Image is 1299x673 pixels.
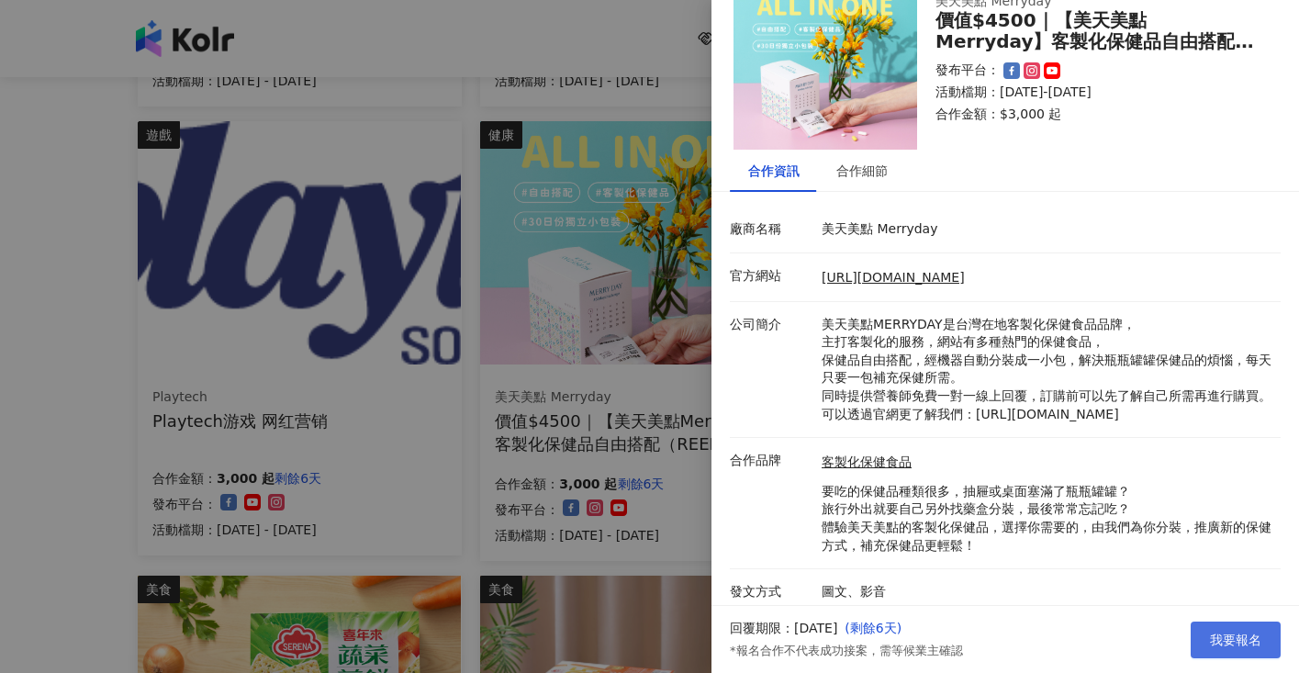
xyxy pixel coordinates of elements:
[822,270,965,285] a: [URL][DOMAIN_NAME]
[822,220,1271,239] p: 美天美點 Merryday
[748,161,800,181] div: 合作資訊
[1191,622,1281,658] button: 我要報名
[836,161,888,181] div: 合作細節
[730,316,812,334] p: 公司簡介
[845,620,962,638] p: ( 剩餘6天 )
[935,84,1259,102] p: 活動檔期：[DATE]-[DATE]
[730,452,812,470] p: 合作品牌
[730,220,812,239] p: 廠商名稱
[935,62,1000,80] p: 發布平台：
[1210,633,1261,647] span: 我要報名
[935,10,1259,52] div: 價值$4500｜【美天美點Merryday】客製化保健品自由搭配（REELS開箱）
[935,106,1259,124] p: 合作金額： $3,000 起
[730,643,963,659] p: *報名合作不代表成功接案，需等候業主確認
[822,483,1271,555] p: 要吃的保健品種類很多，抽屜或桌面塞滿了瓶瓶罐罐？ 旅行外出就要自己另外找藥盒分裝，最後常常忘記吃？ 體驗美天美點的客製化保健品，選擇你需要的，由我們為你分裝，推廣新的保健方式，補充保健品更輕鬆！
[822,316,1271,424] p: 美天美點MERRYDAY是台灣在地客製化保健食品品牌， 主打客製化的服務，網站有多種熱門的保健食品， 保健品自由搭配，經機器自動分裝成一小包，解決瓶瓶罐罐保健品的煩惱，每天只要一包補充保健所需。...
[730,267,812,286] p: 官方網站
[822,454,1271,472] a: 客製化保健食品
[822,583,1271,601] p: 圖文、影音
[730,583,812,601] p: 發文方式
[730,620,837,638] p: 回覆期限：[DATE]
